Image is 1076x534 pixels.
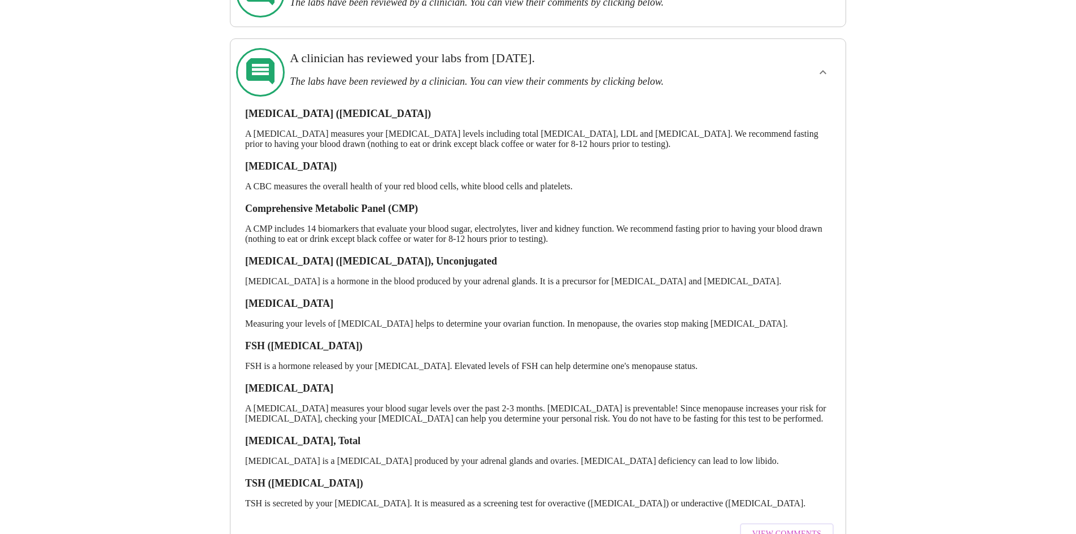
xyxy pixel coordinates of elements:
[290,76,726,88] h3: The labs have been reviewed by a clinician. You can view their comments by clicking below.
[245,276,831,286] p: [MEDICAL_DATA] is a hormone in the blood produced by your adrenal glands. It is a precursor for [...
[245,255,831,267] h3: [MEDICAL_DATA] ([MEDICAL_DATA]), Unconjugated
[245,181,831,192] p: A CBC measures the overall health of your red blood cells, white blood cells and platelets.
[245,298,831,310] h3: [MEDICAL_DATA]
[245,129,831,149] p: A [MEDICAL_DATA] measures your [MEDICAL_DATA] levels including total [MEDICAL_DATA], LDL and [MED...
[245,108,831,120] h3: [MEDICAL_DATA] ([MEDICAL_DATA])
[290,51,726,66] h3: A clinician has reviewed your labs from [DATE].
[245,477,831,489] h3: TSH ([MEDICAL_DATA])
[245,160,831,172] h3: [MEDICAL_DATA])
[245,340,831,352] h3: FSH ([MEDICAL_DATA])
[245,319,831,329] p: Measuring your levels of [MEDICAL_DATA] helps to determine your ovarian function. In menopause, t...
[245,435,831,447] h3: [MEDICAL_DATA], Total
[245,498,831,509] p: TSH is secreted by your [MEDICAL_DATA]. It is measured as a screening test for overactive ([MEDIC...
[245,224,831,244] p: A CMP includes 14 biomarkers that evaluate your blood sugar, electrolytes, liver and kidney funct...
[245,403,831,424] p: A [MEDICAL_DATA] measures your blood sugar levels over the past 2-3 months. [MEDICAL_DATA] is pre...
[245,383,831,394] h3: [MEDICAL_DATA]
[245,361,831,371] p: FSH is a hormone released by your [MEDICAL_DATA]. Elevated levels of FSH can help determine one's...
[809,59,837,86] button: show more
[245,456,831,466] p: [MEDICAL_DATA] is a [MEDICAL_DATA] produced by your adrenal glands and ovaries. [MEDICAL_DATA] de...
[245,203,831,215] h3: Comprehensive Metabolic Panel (CMP)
